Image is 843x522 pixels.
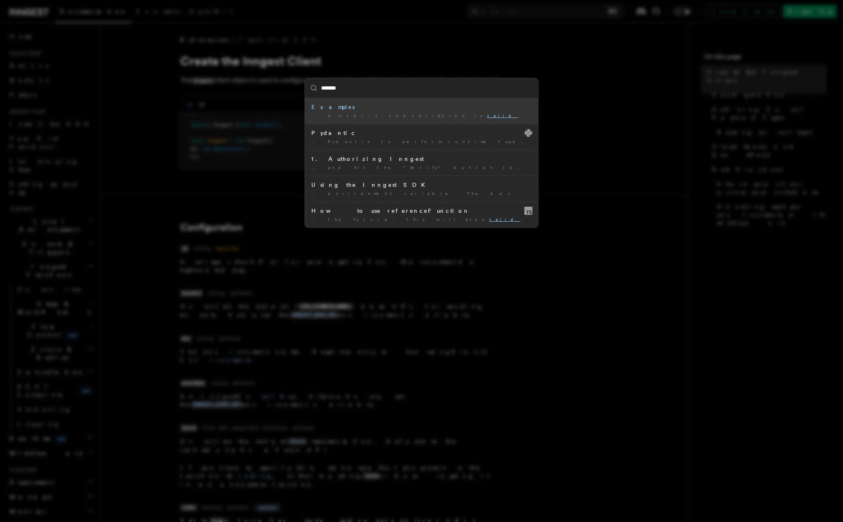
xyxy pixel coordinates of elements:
[311,181,532,189] div: Using the Inngest SDK
[311,207,532,215] div: How to use referenceFunction
[311,190,532,197] div: … environment variable. The dev server does not te keys locally.
[311,103,532,111] div: Examples
[311,165,532,171] div: … and hit the “Verify” button to start the tion process:
[311,129,532,137] div: Pydantic
[311,139,532,145] div: … Pydantic to perform runtime type tion when sending and receiving …
[487,113,529,118] mark: valid a
[489,217,530,222] mark: valida
[311,216,532,222] div: … the future, this will also te the input and output …
[311,113,532,119] div: … a user's subscription is total of six …
[311,155,532,163] div: 1. Authorizing Inngest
